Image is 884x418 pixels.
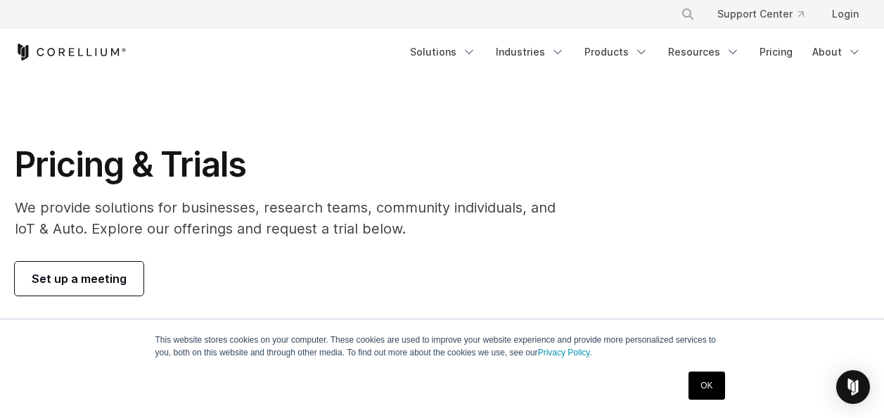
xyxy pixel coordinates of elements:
div: Navigation Menu [402,39,870,65]
a: Industries [487,39,573,65]
a: Support Center [706,1,815,27]
a: Resources [660,39,748,65]
a: About [804,39,870,65]
p: We provide solutions for businesses, research teams, community individuals, and IoT & Auto. Explo... [15,197,575,239]
div: Open Intercom Messenger [836,370,870,404]
a: Solutions [402,39,485,65]
div: Navigation Menu [664,1,870,27]
p: This website stores cookies on your computer. These cookies are used to improve your website expe... [155,334,729,359]
h1: Pricing & Trials [15,144,575,186]
a: OK [688,372,724,400]
a: Set up a meeting [15,262,143,296]
a: Corellium Home [15,44,127,61]
a: Login [821,1,870,27]
button: Search [675,1,700,27]
a: Products [576,39,657,65]
a: Pricing [751,39,801,65]
a: Privacy Policy. [538,348,592,357]
span: Set up a meeting [32,270,127,287]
